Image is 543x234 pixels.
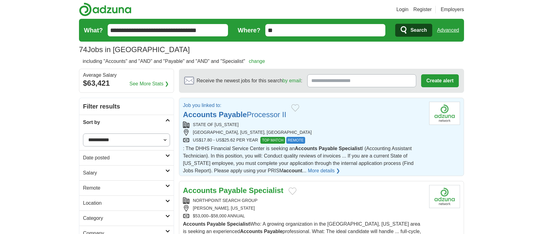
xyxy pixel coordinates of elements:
[183,186,217,195] strong: Accounts
[283,168,302,173] strong: account
[183,213,424,219] div: $53,000–$58,000 ANNUAL
[183,186,284,195] a: Accounts Payable Specialist
[264,229,282,234] strong: Payable
[183,146,413,173] span: : The DHHS Financial Service Center is seeking an I (Accounting Assistant Technician). In this po...
[183,121,424,128] div: STATE OF [US_STATE]
[79,165,174,180] a: Salary
[197,77,302,84] span: Receive the newest jobs for this search :
[410,24,427,36] span: Search
[240,229,263,234] strong: Accounts
[83,78,170,89] div: $63,421
[295,146,317,151] strong: Accounts
[429,102,460,125] img: Company logo
[183,110,217,119] strong: Accounts
[286,137,305,144] span: REMOTE
[79,45,190,54] h1: Jobs in [GEOGRAPHIC_DATA]
[219,186,247,195] strong: Payable
[260,137,285,144] span: TOP MATCH
[83,169,165,177] h2: Salary
[83,154,165,162] h2: Date posted
[183,137,424,144] div: US$17.80 - US$25.62 PER YEAR
[291,104,299,112] button: Add to favorite jobs
[238,26,260,35] label: Where?
[437,24,459,36] a: Advanced
[396,6,408,13] a: Login
[79,2,131,16] img: Adzuna logo
[79,180,174,195] a: Remote
[83,215,165,222] h2: Category
[79,195,174,211] a: Location
[183,205,424,211] div: [PERSON_NAME], [US_STATE]
[183,102,286,109] p: Job you linked to:
[83,199,165,207] h2: Location
[319,146,337,151] strong: Payable
[283,78,301,83] a: by email
[339,146,362,151] strong: Specialist
[288,187,296,195] button: Add to favorite jobs
[83,119,165,126] h2: Sort by
[207,221,225,227] strong: Payable
[413,6,432,13] a: Register
[249,186,283,195] strong: Specialist
[219,110,247,119] strong: Payable
[84,26,103,35] label: What?
[308,167,340,174] a: More details ❯
[79,44,87,55] span: 74
[83,58,265,65] h2: including "Accounts" and "AND" and "Payable" and "AND" and "Specialist"
[429,185,460,208] img: Company logo
[183,110,286,119] a: Accounts PayableProcessor II
[183,221,205,227] strong: Accounts
[183,129,424,136] div: [GEOGRAPHIC_DATA], [US_STATE], [GEOGRAPHIC_DATA]
[395,24,432,37] button: Search
[83,73,170,78] div: Average Salary
[79,115,174,130] a: Sort by
[441,6,464,13] a: Employers
[79,150,174,165] a: Date posted
[249,59,265,64] a: change
[227,221,250,227] strong: Specialist
[421,74,459,87] button: Create alert
[130,80,169,88] a: See More Stats ❯
[79,211,174,226] a: Category
[183,197,424,204] div: NORTHPOINT SEARCH GROUP
[83,184,165,192] h2: Remote
[79,98,174,115] h2: Filter results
